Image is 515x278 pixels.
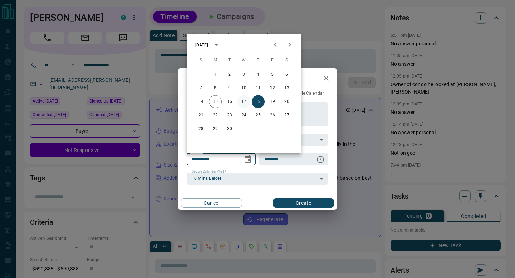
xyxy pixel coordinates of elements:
button: Cancel [181,198,242,208]
button: 1 [209,68,222,81]
span: Sunday [195,53,207,68]
button: 11 [252,82,265,95]
button: 2 [223,68,236,81]
span: Friday [266,53,279,68]
span: Monday [209,53,222,68]
button: 7 [195,82,207,95]
div: [DATE] [195,42,208,48]
button: 17 [237,95,250,108]
button: 20 [280,95,293,108]
span: Thursday [252,53,265,68]
h2: New Task [178,68,226,90]
button: 30 [223,123,236,135]
button: 8 [209,82,222,95]
button: 14 [195,95,207,108]
button: 21 [195,109,207,122]
button: 18 [252,95,265,108]
button: 9 [223,82,236,95]
button: 25 [252,109,265,122]
button: 22 [209,109,222,122]
button: 23 [223,109,236,122]
button: 3 [237,68,250,81]
span: Wednesday [237,53,250,68]
span: Tuesday [223,53,236,68]
span: Saturday [280,53,293,68]
button: 4 [252,68,265,81]
button: Choose date, selected date is Sep 18, 2025 [241,152,255,167]
label: Google Calendar Alert [192,169,226,174]
button: Choose time, selected time is 6:00 AM [313,152,328,167]
button: 28 [195,123,207,135]
button: 5 [266,68,279,81]
button: 29 [209,123,222,135]
button: 6 [280,68,293,81]
div: 10 Mins Before [187,173,328,185]
button: 10 [237,82,250,95]
button: 13 [280,82,293,95]
button: 19 [266,95,279,108]
button: Next month [283,38,297,52]
button: Create [273,198,334,208]
button: 26 [266,109,279,122]
button: 16 [223,95,236,108]
button: 15 [209,95,222,108]
button: 12 [266,82,279,95]
button: 27 [280,109,293,122]
button: calendar view is open, switch to year view [210,39,222,51]
button: Previous month [268,38,283,52]
button: 24 [237,109,250,122]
